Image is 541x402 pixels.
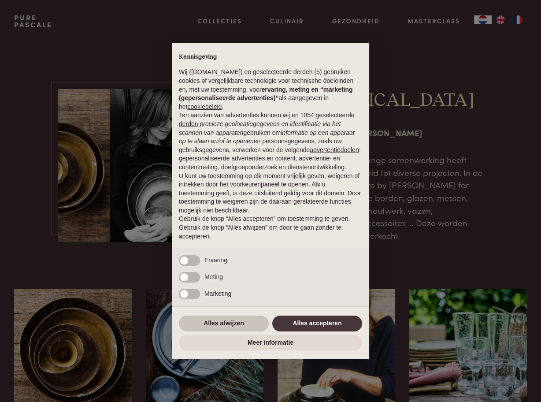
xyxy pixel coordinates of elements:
button: Alles accepteren [272,316,362,331]
button: advertentiedoelen [310,146,359,155]
h2: Kennisgeving [179,53,362,61]
strong: ervaring, meting en “marketing (gepersonaliseerde advertenties)” [179,86,352,102]
button: Meer informatie [179,335,362,351]
a: cookiebeleid [187,103,222,110]
p: U kunt uw toestemming op elk moment vrijelijk geven, weigeren of intrekken door het voorkeurenpan... [179,172,362,215]
em: precieze geolocatiegegevens en identificatie via het scannen van apparaten [179,120,341,136]
p: Gebruik de knop “Alles accepteren” om toestemming te geven. Gebruik de knop “Alles afwijzen” om d... [179,215,362,241]
button: derden [179,120,198,129]
span: Ervaring [204,257,227,264]
p: Wij ([DOMAIN_NAME]) en geselecteerde derden (5) gebruiken cookies of vergelijkbare technologie vo... [179,68,362,111]
em: informatie op een apparaat op te slaan en/of te openen [179,129,355,145]
span: Meting [204,273,223,280]
span: Marketing [204,290,231,297]
button: Alles afwijzen [179,316,269,331]
p: Ten aanzien van advertenties kunnen wij en 1054 geselecteerde gebruiken om en persoonsgegevens, z... [179,111,362,171]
